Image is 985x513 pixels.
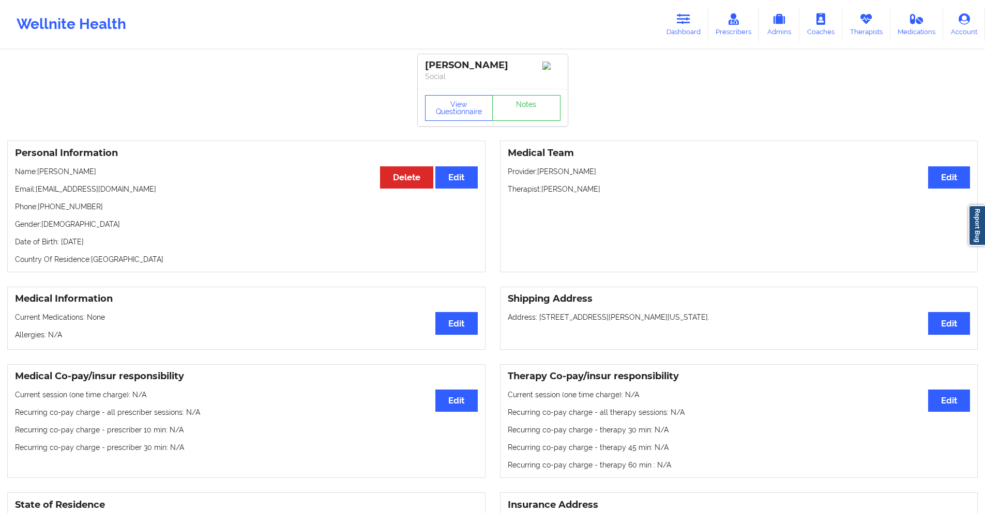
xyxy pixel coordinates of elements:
img: Image%2Fplaceholer-image.png [542,61,560,70]
p: Name: [PERSON_NAME] [15,166,478,177]
h3: Shipping Address [508,293,971,305]
p: Date of Birth: [DATE] [15,237,478,247]
h3: Therapy Co-pay/insur responsibility [508,370,971,382]
p: Therapist: [PERSON_NAME] [508,184,971,194]
a: Report Bug [968,205,985,246]
h3: Medical Information [15,293,478,305]
p: Email: [EMAIL_ADDRESS][DOMAIN_NAME] [15,184,478,194]
a: Notes [492,95,560,121]
h3: Medical Team [508,147,971,159]
h3: State of Residence [15,499,478,511]
p: Address: [STREET_ADDRESS][PERSON_NAME][US_STATE]. [508,312,971,322]
a: Therapists [842,7,890,41]
a: Account [943,7,985,41]
p: Recurring co-pay charge - all prescriber sessions : N/A [15,407,478,417]
div: [PERSON_NAME] [425,59,560,71]
button: Edit [928,166,970,189]
p: Recurring co-pay charge - therapy 60 min : N/A [508,460,971,470]
button: View Questionnaire [425,95,493,121]
a: Medications [890,7,944,41]
p: Social [425,71,560,82]
p: Country Of Residence: [GEOGRAPHIC_DATA] [15,254,478,265]
button: Edit [928,312,970,334]
p: Current Medications: None [15,312,478,322]
button: Delete [380,166,433,189]
h3: Medical Co-pay/insur responsibility [15,370,478,382]
h3: Personal Information [15,147,478,159]
p: Recurring co-pay charge - all therapy sessions : N/A [508,407,971,417]
p: Provider: [PERSON_NAME] [508,166,971,177]
button: Edit [435,312,477,334]
p: Allergies: N/A [15,330,478,340]
p: Gender: [DEMOGRAPHIC_DATA] [15,219,478,229]
p: Phone: [PHONE_NUMBER] [15,201,478,212]
button: Edit [435,390,477,412]
h3: Insurance Address [508,499,971,511]
p: Recurring co-pay charge - therapy 45 min : N/A [508,442,971,453]
p: Recurring co-pay charge - therapy 30 min : N/A [508,425,971,435]
p: Recurring co-pay charge - prescriber 10 min : N/A [15,425,478,435]
a: Dashboard [659,7,708,41]
button: Edit [435,166,477,189]
a: Prescribers [708,7,760,41]
p: Current session (one time charge): N/A [508,390,971,400]
p: Current session (one time charge): N/A [15,390,478,400]
a: Admins [759,7,799,41]
a: Coaches [799,7,842,41]
button: Edit [928,390,970,412]
p: Recurring co-pay charge - prescriber 30 min : N/A [15,442,478,453]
